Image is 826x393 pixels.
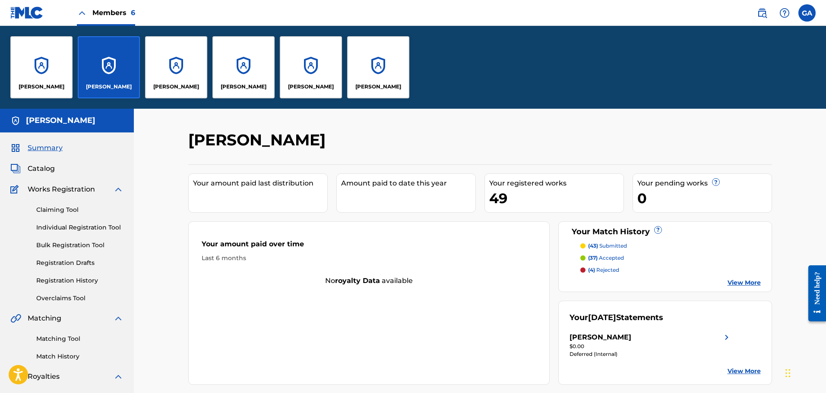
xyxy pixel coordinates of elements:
[131,9,135,17] span: 6
[193,178,327,189] div: Your amount paid last distribution
[189,276,550,286] div: No available
[86,83,132,91] p: Gary Agis
[28,313,61,324] span: Matching
[785,360,791,386] div: Drag
[570,312,663,324] div: Your Statements
[570,332,732,358] a: [PERSON_NAME]right chevron icon$0.00Deferred (Internal)
[10,6,44,19] img: MLC Logo
[202,254,537,263] div: Last 6 months
[783,352,826,393] iframe: Chat Widget
[36,258,123,267] a: Registration Drafts
[202,239,537,254] div: Your amount paid over time
[580,254,761,262] a: (37) accepted
[221,83,266,91] p: Jason Vazquez
[113,371,123,382] img: expand
[570,226,761,238] div: Your Match History
[36,352,123,361] a: Match History
[341,178,475,189] div: Amount paid to date this year
[10,163,21,174] img: Catalog
[77,8,87,18] img: Close
[753,4,771,22] a: Public Search
[588,266,619,274] p: rejected
[10,116,21,126] img: Accounts
[588,254,624,262] p: accepted
[588,313,616,322] span: [DATE]
[188,130,330,150] h2: [PERSON_NAME]
[637,178,772,189] div: Your pending works
[489,178,623,189] div: Your registered works
[335,277,380,285] strong: royalty data
[36,223,123,232] a: Individual Registration Tool
[212,36,275,98] a: Accounts[PERSON_NAME]
[570,350,732,358] div: Deferred (Internal)
[19,83,64,91] p: Fernando Sierra
[580,242,761,250] a: (43) submitted
[728,367,761,376] a: View More
[28,371,60,382] span: Royalties
[779,8,790,18] img: help
[570,343,732,350] div: $0.00
[28,163,55,174] span: Catalog
[347,36,409,98] a: Accounts[PERSON_NAME]
[78,36,140,98] a: Accounts[PERSON_NAME]
[36,294,123,303] a: Overclaims Tool
[757,8,767,18] img: search
[113,184,123,195] img: expand
[10,313,21,324] img: Matching
[580,266,761,274] a: (4) rejected
[355,83,401,91] p: Phil Vazquez
[722,332,732,343] img: right chevron icon
[10,184,22,195] img: Works Registration
[36,205,123,214] a: Claiming Tool
[10,163,55,174] a: CatalogCatalog
[26,116,95,126] h5: Gary Agis
[570,332,631,343] div: [PERSON_NAME]
[728,278,761,287] a: View More
[637,189,772,208] div: 0
[28,184,95,195] span: Works Registration
[798,4,816,22] div: User Menu
[36,334,123,343] a: Matching Tool
[655,226,661,233] span: ?
[145,36,207,98] a: Accounts[PERSON_NAME]
[288,83,334,91] p: Martin Gonzalez
[153,83,199,91] p: Gary Muttley
[10,36,73,98] a: Accounts[PERSON_NAME]
[92,8,135,18] span: Members
[113,313,123,324] img: expand
[588,242,598,249] span: (43)
[588,242,627,250] p: submitted
[588,267,595,273] span: (4)
[776,4,793,22] div: Help
[36,241,123,250] a: Bulk Registration Tool
[10,143,21,153] img: Summary
[489,189,623,208] div: 49
[10,143,63,153] a: SummarySummary
[280,36,342,98] a: Accounts[PERSON_NAME]
[802,258,826,328] iframe: Resource Center
[712,179,719,185] span: ?
[28,143,63,153] span: Summary
[588,255,598,261] span: (37)
[36,276,123,285] a: Registration History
